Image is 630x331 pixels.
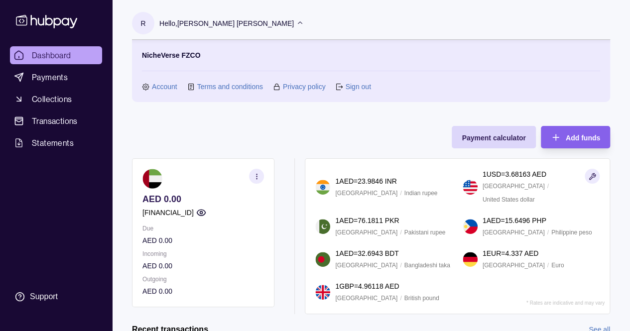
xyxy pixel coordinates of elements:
[404,260,450,271] p: Bangladeshi taka
[32,71,68,83] span: Payments
[404,227,446,238] p: Pakistani rupee
[551,260,564,271] p: Euro
[462,134,525,142] span: Payment calculator
[10,134,102,152] a: Statements
[400,293,401,304] p: /
[452,126,535,148] button: Payment calculator
[483,248,539,259] p: 1 EUR = 4.337 AED
[32,115,78,127] span: Transactions
[142,169,162,189] img: ae
[483,227,545,238] p: [GEOGRAPHIC_DATA]
[32,49,71,61] span: Dashboard
[483,169,546,180] p: 1 USD = 3.68163 AED
[547,260,549,271] p: /
[315,285,330,300] img: gb
[142,274,264,285] p: Outgoing
[315,180,330,195] img: in
[400,188,401,199] p: /
[335,227,397,238] p: [GEOGRAPHIC_DATA]
[463,180,478,195] img: us
[345,81,371,92] a: Sign out
[483,181,545,192] p: [GEOGRAPHIC_DATA]
[32,137,74,149] span: Statements
[140,18,145,29] p: R
[142,235,264,246] p: AED 0.00
[142,50,201,61] p: NicheVerse FZCO
[551,227,592,238] p: Philippine peso
[335,248,398,259] p: 1 AED = 32.6943 BDT
[159,18,294,29] p: Hello, [PERSON_NAME] [PERSON_NAME]
[463,252,478,267] img: de
[404,188,438,199] p: Indian rupee
[10,46,102,64] a: Dashboard
[142,194,264,205] p: AED 0.00
[152,81,177,92] a: Account
[197,81,263,92] a: Terms and conditions
[335,281,399,292] p: 1 GBP = 4.96118 AED
[315,252,330,267] img: bd
[335,215,399,226] p: 1 AED = 76.1811 PKR
[335,293,397,304] p: [GEOGRAPHIC_DATA]
[30,291,58,302] div: Support
[335,188,397,199] p: [GEOGRAPHIC_DATA]
[483,215,546,226] p: 1 AED = 15.6496 PHP
[142,286,264,297] p: AED 0.00
[142,207,194,218] p: [FINANCIAL_ID]
[335,176,396,187] p: 1 AED = 23.9846 INR
[463,219,478,234] img: ph
[541,126,610,148] button: Add funds
[283,81,326,92] a: Privacy policy
[10,90,102,108] a: Collections
[566,134,600,142] span: Add funds
[404,293,439,304] p: British pound
[335,260,397,271] p: [GEOGRAPHIC_DATA]
[142,260,264,271] p: AED 0.00
[400,260,401,271] p: /
[526,300,605,306] p: * Rates are indicative and may vary
[483,194,535,205] p: United States dollar
[142,248,264,259] p: Incoming
[32,93,72,105] span: Collections
[10,286,102,307] a: Support
[142,223,264,234] p: Due
[315,219,330,234] img: pk
[10,68,102,86] a: Payments
[547,227,549,238] p: /
[483,260,545,271] p: [GEOGRAPHIC_DATA]
[400,227,401,238] p: /
[10,112,102,130] a: Transactions
[547,181,549,192] p: /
